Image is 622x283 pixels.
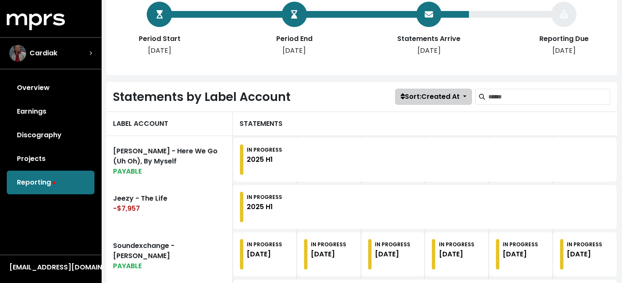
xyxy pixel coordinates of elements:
a: Discography [7,123,94,147]
div: 2025 H1 [247,155,282,165]
a: Jeezy - The Life-$7,957 [106,183,233,231]
div: Statements Arrive [395,34,463,44]
div: [DATE] [395,46,463,56]
div: PAYABLE [113,166,226,177]
div: [DATE] [439,249,474,259]
small: IN PROGRESS [247,241,282,248]
div: [DATE] [311,249,346,259]
div: [DATE] [247,249,282,259]
a: Earnings [7,100,94,123]
small: IN PROGRESS [503,241,538,248]
small: IN PROGRESS [439,241,474,248]
div: [DATE] [375,249,410,259]
div: Period End [261,34,328,44]
small: IN PROGRESS [247,146,282,153]
input: Search label accounts [488,89,610,105]
div: 2025 H1 [247,202,282,212]
img: The selected account / producer [9,45,26,62]
button: Sort:Created At [395,89,472,105]
div: PAYABLE [113,261,226,271]
div: [DATE] [503,249,538,259]
a: Soundexchange - [PERSON_NAME]PAYABLE [106,231,233,278]
button: [EMAIL_ADDRESS][DOMAIN_NAME] [7,262,94,273]
div: [DATE] [261,46,328,56]
a: Projects [7,147,94,171]
div: LABEL ACCOUNT [106,112,233,136]
div: [EMAIL_ADDRESS][DOMAIN_NAME] [9,262,92,272]
a: [PERSON_NAME] - Here We Go (Uh Oh), By MyselfPAYABLE [106,136,233,183]
small: IN PROGRESS [375,241,410,248]
div: Reporting Due [530,34,598,44]
div: STATEMENTS [233,112,617,136]
small: IN PROGRESS [567,241,602,248]
div: [DATE] [126,46,193,56]
div: Period Start [126,34,193,44]
div: -$7,957 [113,204,226,214]
div: [DATE] [530,46,598,56]
small: IN PROGRESS [247,193,282,201]
div: [DATE] [567,249,602,259]
h2: Statements by Label Account [113,90,291,104]
span: Sort: Created At [401,92,460,101]
span: Cardiak [30,48,57,58]
small: IN PROGRESS [311,241,346,248]
a: Overview [7,76,94,100]
a: mprs logo [7,16,65,26]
